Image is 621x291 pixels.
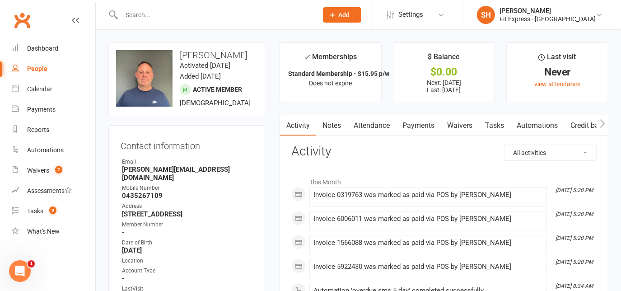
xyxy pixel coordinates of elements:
[556,259,593,265] i: [DATE] 5:20 PM
[12,160,95,181] a: Waivers 2
[122,184,254,192] div: Mobile Number
[500,15,596,23] div: Fit Express - [GEOGRAPHIC_DATA]
[402,67,486,77] div: $0.00
[180,61,230,70] time: Activated [DATE]
[122,257,254,265] div: Location
[27,167,49,174] div: Waivers
[556,235,593,241] i: [DATE] 5:20 PM
[119,9,311,21] input: Search...
[27,126,49,133] div: Reports
[180,99,251,107] span: [DEMOGRAPHIC_DATA]
[27,146,64,154] div: Automations
[313,191,543,199] div: Invoice 0319763 was marked as paid via POS by [PERSON_NAME]
[55,166,62,174] span: 2
[291,173,597,187] li: This Month
[316,115,347,136] a: Notes
[27,45,58,52] div: Dashboard
[27,207,43,215] div: Tasks
[12,38,95,59] a: Dashboard
[313,215,543,223] div: Invoice 6006011 was marked as paid via POS by [PERSON_NAME]
[9,260,31,282] iframe: Intercom live chat
[288,70,389,77] strong: Standard Membership - $15.95 p/w
[27,65,47,72] div: People
[116,50,173,107] img: image1706596387.png
[515,67,600,77] div: Never
[122,192,254,200] strong: 0435267109
[539,51,576,67] div: Last visit
[122,228,254,236] strong: -
[500,7,596,15] div: [PERSON_NAME]
[116,50,258,60] h3: [PERSON_NAME]
[12,120,95,140] a: Reports
[27,106,56,113] div: Payments
[556,211,593,217] i: [DATE] 5:20 PM
[313,263,543,271] div: Invoice 5922430 was marked as paid via POS by [PERSON_NAME]
[304,53,310,61] i: ✓
[122,221,254,229] div: Member Number
[27,85,52,93] div: Calendar
[441,115,479,136] a: Waivers
[122,267,254,275] div: Account Type
[27,187,72,194] div: Assessments
[556,187,593,193] i: [DATE] 5:20 PM
[122,274,254,282] strong: -
[534,80,580,88] a: view attendance
[291,145,597,159] h3: Activity
[121,137,254,151] h3: Contact information
[49,207,56,214] span: 9
[122,239,254,247] div: Date of Birth
[12,79,95,99] a: Calendar
[12,201,95,221] a: Tasks 9
[180,72,221,80] time: Added [DATE]
[12,59,95,79] a: People
[479,115,510,136] a: Tasks
[28,260,35,268] span: 1
[396,115,441,136] a: Payments
[12,140,95,160] a: Automations
[12,99,95,120] a: Payments
[339,11,350,19] span: Add
[122,158,254,166] div: Email
[347,115,396,136] a: Attendance
[122,246,254,254] strong: [DATE]
[398,5,423,25] span: Settings
[313,239,543,247] div: Invoice 1566088 was marked as paid via POS by [PERSON_NAME]
[477,6,495,24] div: SH
[11,9,33,32] a: Clubworx
[556,283,593,289] i: [DATE] 8:34 AM
[510,115,564,136] a: Automations
[402,79,486,94] p: Next: [DATE] Last: [DATE]
[323,7,361,23] button: Add
[12,221,95,242] a: What's New
[122,165,254,182] strong: [PERSON_NAME][EMAIL_ADDRESS][DOMAIN_NAME]
[280,115,316,136] a: Activity
[122,202,254,211] div: Address
[304,51,357,68] div: Memberships
[309,80,352,87] span: Does not expire
[122,210,254,218] strong: [STREET_ADDRESS]
[193,86,242,93] span: Active member
[27,228,60,235] div: What's New
[428,51,460,67] div: $ Balance
[12,181,95,201] a: Assessments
